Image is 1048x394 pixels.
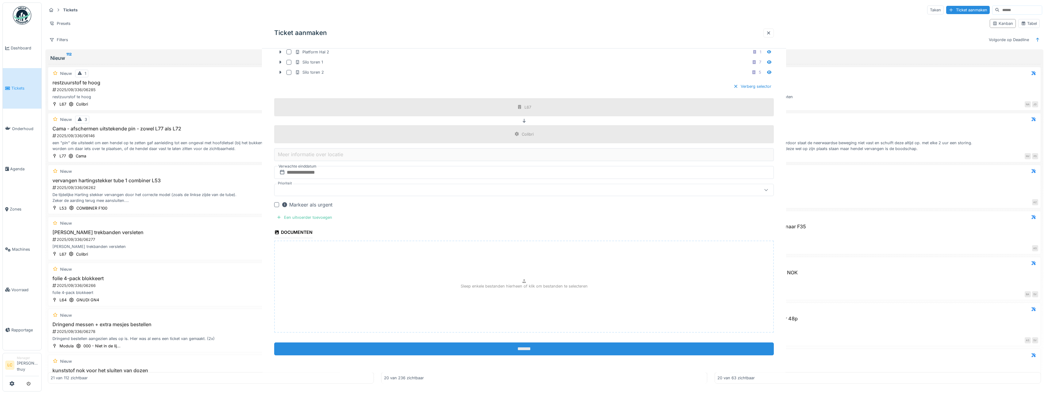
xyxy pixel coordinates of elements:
div: Colibri [522,131,534,137]
p: Sleep enkele bestanden hierheen of klik om bestanden te selecteren [461,283,588,289]
label: Verwachte einddatum [278,163,317,170]
div: Een uitvoerder toevoegen [274,213,335,222]
h3: Ticket aanmaken [274,29,327,37]
div: Platform Hal 2 [295,49,329,55]
div: Markeer als urgent [282,201,332,208]
label: Meer informatie over locatie [277,151,344,158]
div: 7 [759,59,761,65]
div: Silo toren 2 [295,69,324,75]
div: Verberg selector [731,82,774,91]
div: Silo toren 1 [295,59,323,65]
div: 1 [760,49,761,55]
label: Prioriteit [277,181,293,186]
div: L67 [524,104,531,110]
div: Documenten [274,228,313,238]
div: 5 [759,69,761,75]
